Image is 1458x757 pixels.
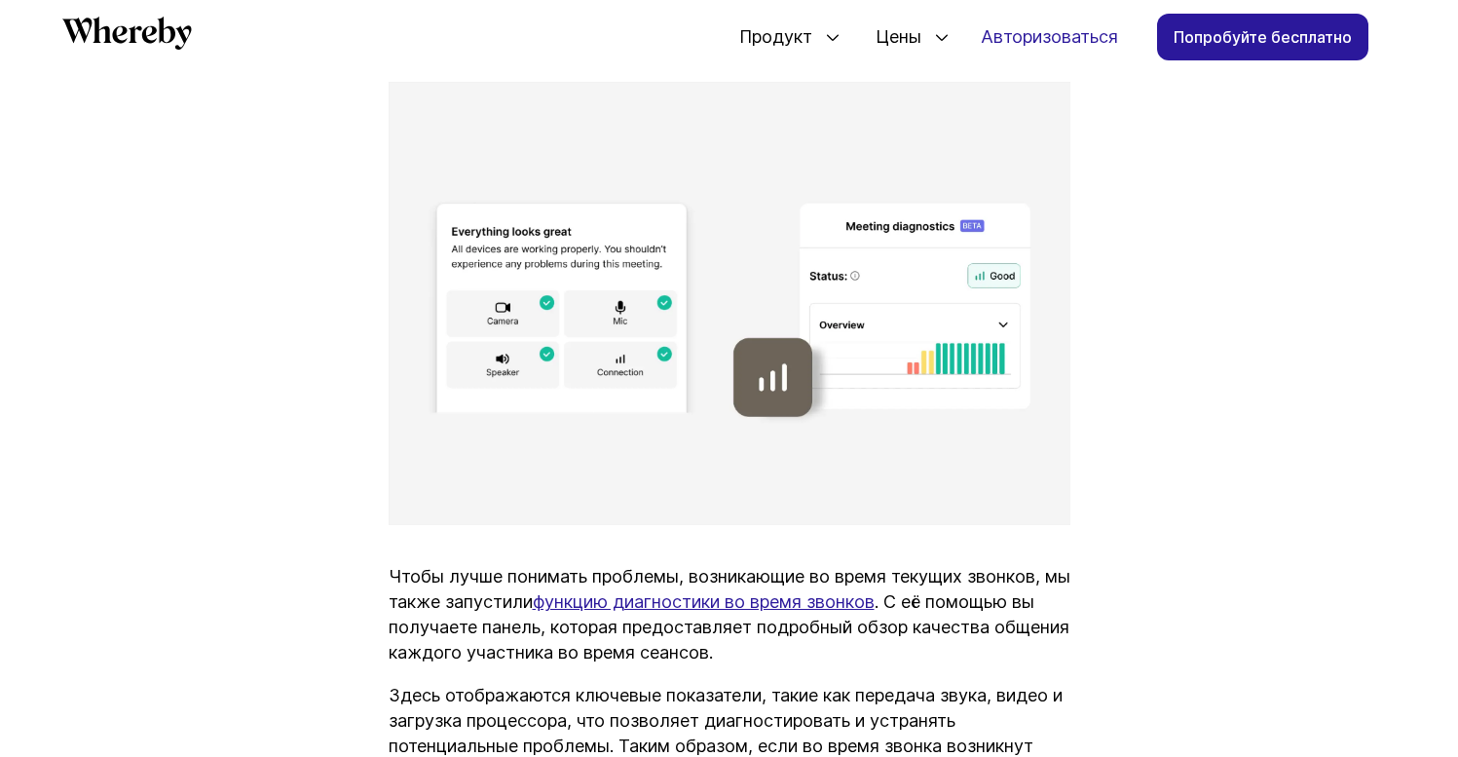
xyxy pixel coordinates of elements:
[62,17,192,57] a: При этом
[965,15,1134,59] a: Авторизоваться
[981,26,1118,47] font: Авторизоваться
[1174,27,1352,47] font: Попробуйте бесплатно
[876,26,921,47] font: Цены
[62,17,192,50] svg: При этом
[389,591,1069,662] font: . С её помощью вы получаете панель, которая предоставляет подробный обзор качества общения каждог...
[739,26,812,47] font: Продукт
[1157,14,1368,60] a: Попробуйте бесплатно
[533,591,875,612] a: функцию диагностики во время звонков
[389,566,1070,612] font: Чтобы лучше понимать проблемы, возникающие во время текущих звонков, мы также запустили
